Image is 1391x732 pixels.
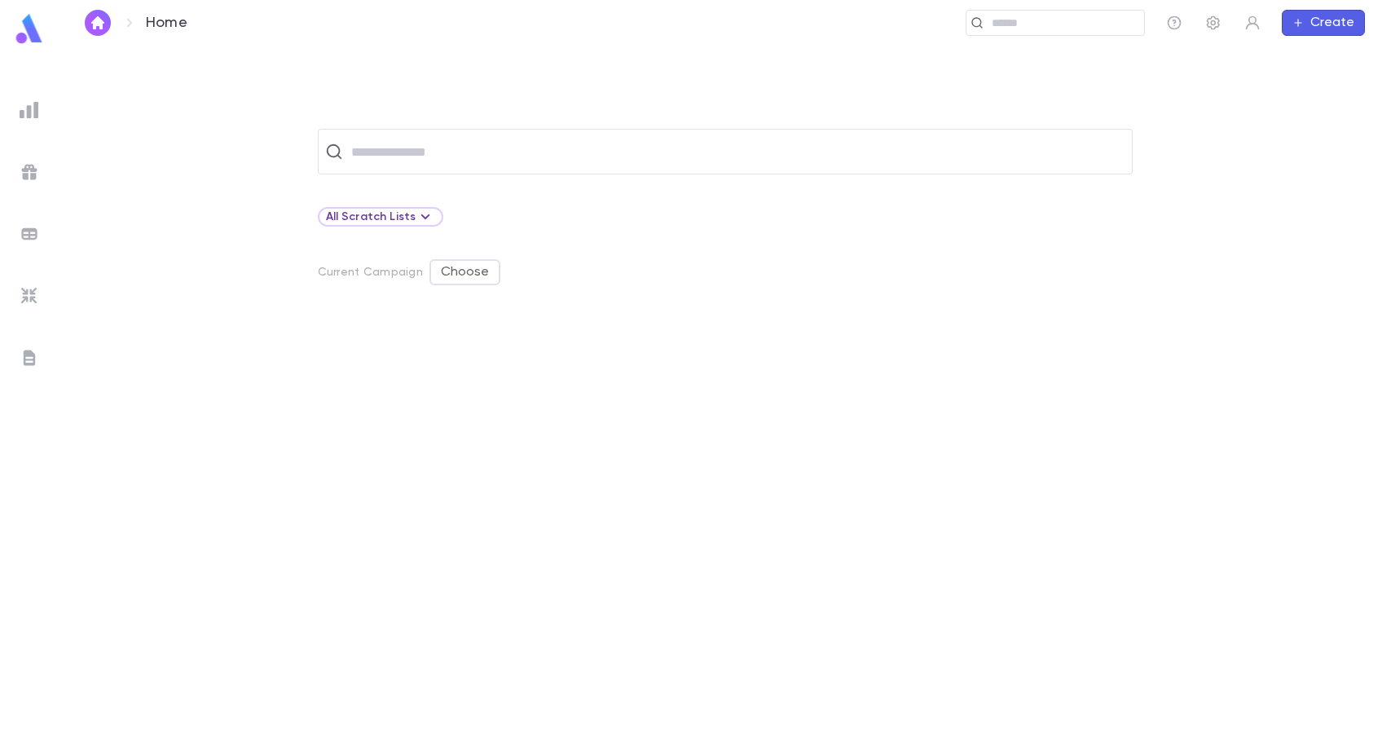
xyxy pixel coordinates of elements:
p: Home [146,14,187,32]
img: batches_grey.339ca447c9d9533ef1741baa751efc33.svg [20,224,39,244]
img: letters_grey.7941b92b52307dd3b8a917253454ce1c.svg [20,348,39,368]
img: campaigns_grey.99e729a5f7ee94e3726e6486bddda8f1.svg [20,162,39,182]
div: All Scratch Lists [326,207,436,227]
div: All Scratch Lists [318,207,444,227]
img: home_white.a664292cf8c1dea59945f0da9f25487c.svg [88,16,108,29]
p: Current Campaign [318,266,423,279]
img: reports_grey.c525e4749d1bce6a11f5fe2a8de1b229.svg [20,100,39,120]
button: Create [1282,10,1365,36]
img: logo [13,13,46,45]
img: imports_grey.530a8a0e642e233f2baf0ef88e8c9fcb.svg [20,286,39,306]
button: Choose [429,259,500,285]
